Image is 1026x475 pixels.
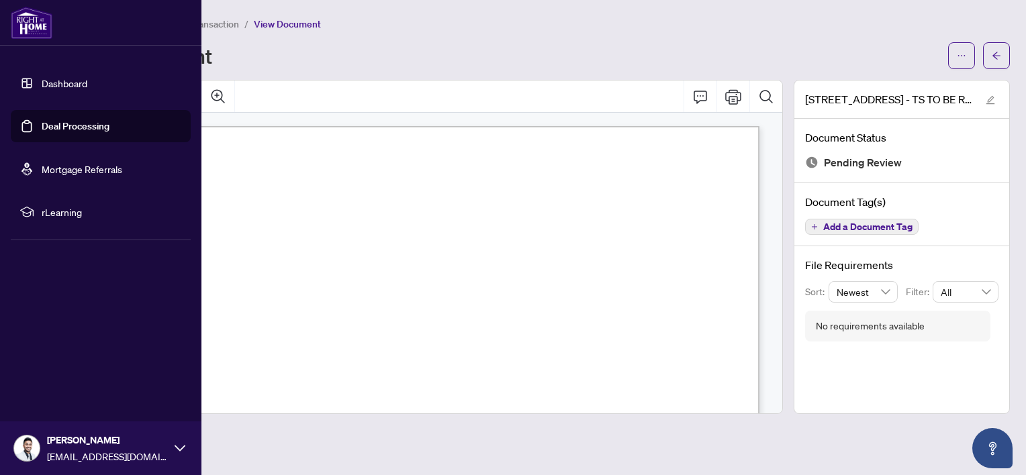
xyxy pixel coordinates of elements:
li: / [244,16,248,32]
span: [STREET_ADDRESS] - TS TO BE REVIEWED.pdf [805,91,973,107]
a: Deal Processing [42,120,109,132]
span: View Transaction [167,18,239,30]
span: plus [811,223,818,230]
a: Mortgage Referrals [42,163,122,175]
img: Document Status [805,156,819,169]
div: No requirements available [816,319,925,333]
span: edit [986,95,995,105]
span: All [941,282,990,302]
span: ellipsis [957,51,966,60]
span: [PERSON_NAME] [47,433,168,447]
img: Profile Icon [14,435,40,461]
p: Sort: [805,284,829,299]
h4: Document Status [805,129,998,146]
span: Pending Review [824,154,902,172]
button: Open asap [972,428,1013,468]
a: Dashboard [42,77,87,89]
p: Filter: [906,284,933,299]
button: Add a Document Tag [805,219,919,235]
span: Newest [837,282,890,302]
h4: File Requirements [805,257,998,273]
span: rLearning [42,205,181,219]
h4: Document Tag(s) [805,194,998,210]
span: Add a Document Tag [823,222,913,231]
span: View Document [254,18,321,30]
span: arrow-left [992,51,1001,60]
img: logo [11,7,52,39]
span: [EMAIL_ADDRESS][DOMAIN_NAME] [47,449,168,464]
